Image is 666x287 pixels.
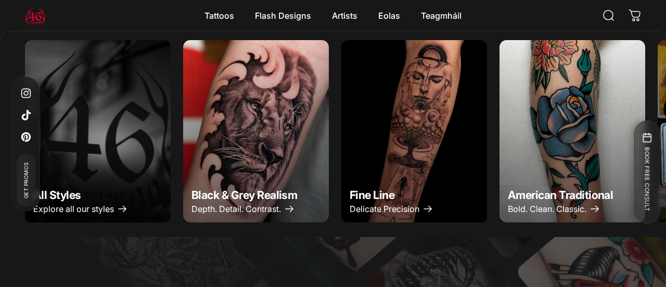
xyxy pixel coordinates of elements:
a: 0 items [623,4,646,27]
img: black and grey tattoo of a lion and filigree on the forearm done at 46 tattoo toronto [183,40,329,222]
summary: Flash Designs [245,5,322,27]
summary: Artists [322,5,368,27]
img: fine line space tattoo at 46 tattoo toronto [341,40,487,222]
a: All Styles [25,40,171,222]
button: BOOK FREE CONSULT [634,120,660,223]
nav: Primary [194,5,472,27]
img: american traditional blue rose on forearm done at 46 tattoo toronto [499,40,645,222]
summary: Tattoos [194,5,245,27]
a: Get Promos [17,154,35,207]
a: Black & Grey Realism [183,40,329,222]
span: Get Promos [22,162,30,198]
a: Teagmháil [411,5,472,27]
a: American Traditional [499,40,645,222]
summary: Eolas [368,5,411,27]
a: Fine Line [341,40,487,222]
